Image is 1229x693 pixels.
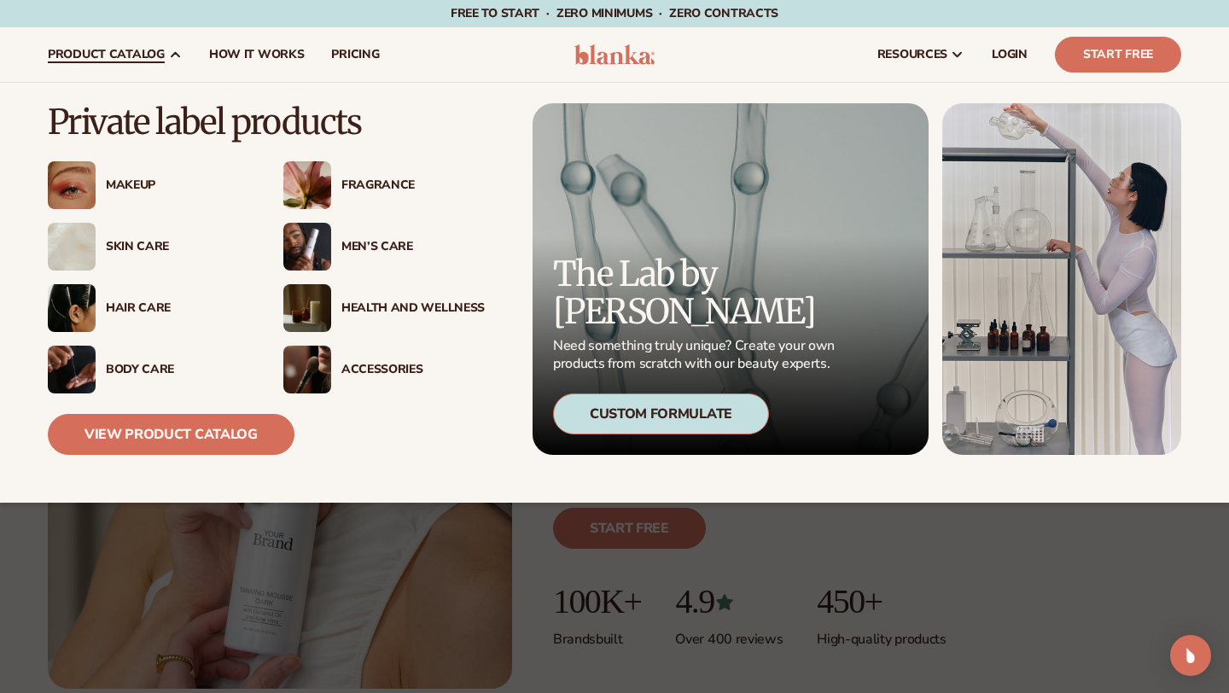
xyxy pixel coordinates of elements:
p: Private label products [48,103,485,141]
img: Cream moisturizer swatch. [48,223,96,271]
div: Makeup [106,178,249,193]
div: Accessories [341,363,485,377]
a: Female hair pulled back with clips. Hair Care [48,284,249,332]
p: The Lab by [PERSON_NAME] [553,255,840,330]
a: Cream moisturizer swatch. Skin Care [48,223,249,271]
span: pricing [331,48,379,61]
div: Health And Wellness [341,301,485,316]
a: Candles and incense on table. Health And Wellness [283,284,485,332]
a: View Product Catalog [48,414,294,455]
img: Female with makeup brush. [283,346,331,393]
a: Male holding moisturizer bottle. Men’s Care [283,223,485,271]
a: Female with glitter eye makeup. Makeup [48,161,249,209]
span: How It Works [209,48,305,61]
img: Female in lab with equipment. [942,103,1181,455]
img: logo [574,44,655,65]
img: Male holding moisturizer bottle. [283,223,331,271]
img: Female with glitter eye makeup. [48,161,96,209]
a: Microscopic product formula. The Lab by [PERSON_NAME] Need something truly unique? Create your ow... [533,103,929,455]
img: Pink blooming flower. [283,161,331,209]
div: Men’s Care [341,240,485,254]
a: Female with makeup brush. Accessories [283,346,485,393]
span: resources [877,48,947,61]
div: Skin Care [106,240,249,254]
a: resources [864,27,978,82]
span: Free to start · ZERO minimums · ZERO contracts [451,5,778,21]
a: How It Works [195,27,318,82]
div: Body Care [106,363,249,377]
a: LOGIN [978,27,1041,82]
span: LOGIN [992,48,1028,61]
div: Open Intercom Messenger [1170,635,1211,676]
div: Custom Formulate [553,393,769,434]
a: Pink blooming flower. Fragrance [283,161,485,209]
div: Hair Care [106,301,249,316]
div: Fragrance [341,178,485,193]
a: Start Free [1055,37,1181,73]
a: Male hand applying moisturizer. Body Care [48,346,249,393]
img: Candles and incense on table. [283,284,331,332]
a: pricing [317,27,393,82]
img: Female hair pulled back with clips. [48,284,96,332]
span: product catalog [48,48,165,61]
a: product catalog [34,27,195,82]
img: Male hand applying moisturizer. [48,346,96,393]
p: Need something truly unique? Create your own products from scratch with our beauty experts. [553,337,840,373]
